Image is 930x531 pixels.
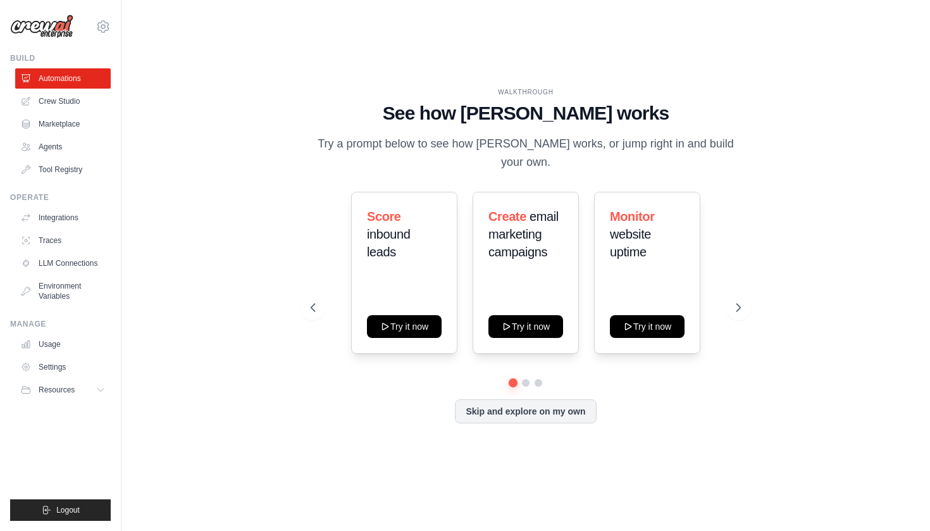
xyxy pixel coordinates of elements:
span: website uptime [610,227,651,259]
button: Logout [10,499,111,521]
div: WALKTHROUGH [311,87,741,97]
a: Settings [15,357,111,377]
h1: See how [PERSON_NAME] works [311,102,741,125]
div: Build [10,53,111,63]
button: Resources [15,380,111,400]
a: Tool Registry [15,159,111,180]
span: Score [367,209,401,223]
span: Create [488,209,526,223]
a: Automations [15,68,111,89]
span: email marketing campaigns [488,209,559,259]
button: Try it now [610,315,685,338]
a: Marketplace [15,114,111,134]
button: Try it now [488,315,563,338]
span: Monitor [610,209,655,223]
button: Try it now [367,315,442,338]
div: Operate [10,192,111,203]
a: Integrations [15,208,111,228]
a: Usage [15,334,111,354]
img: Logo [10,15,73,39]
a: Environment Variables [15,276,111,306]
span: Logout [56,505,80,515]
span: Resources [39,385,75,395]
div: Manage [10,319,111,329]
span: inbound leads [367,227,410,259]
a: Crew Studio [15,91,111,111]
a: LLM Connections [15,253,111,273]
a: Traces [15,230,111,251]
p: Try a prompt below to see how [PERSON_NAME] works, or jump right in and build your own. [313,135,738,172]
a: Agents [15,137,111,157]
button: Skip and explore on my own [455,399,596,423]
